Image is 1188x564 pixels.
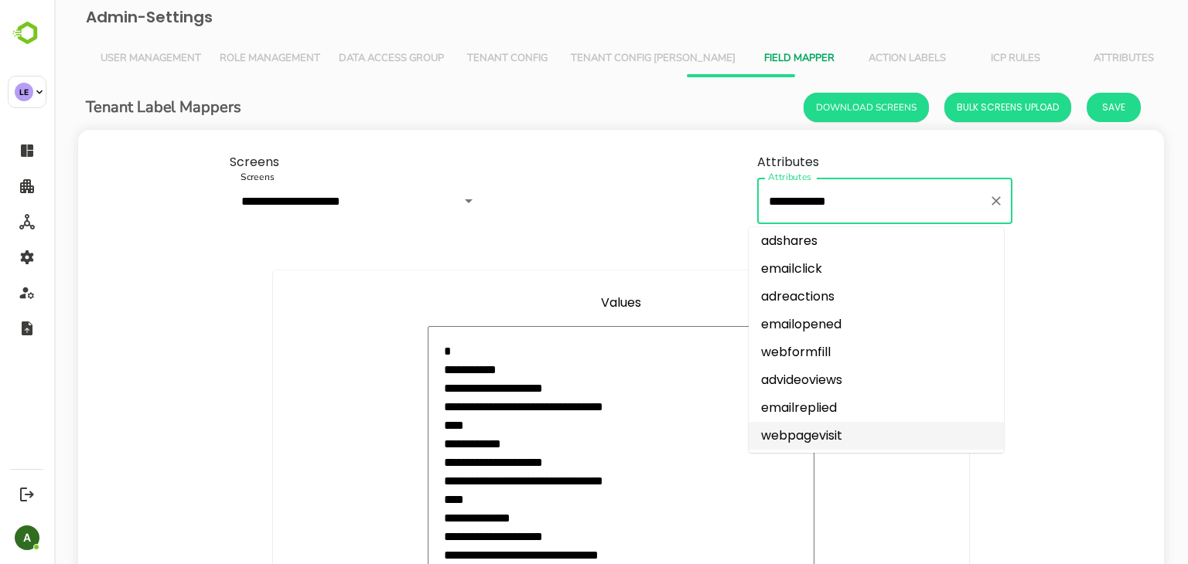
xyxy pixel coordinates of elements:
[176,153,431,172] label: Screens
[695,422,950,450] li: webpagevisit
[695,338,950,366] li: webformfill
[186,171,220,184] label: Screens
[37,40,1097,77] div: Vertical tabs example
[408,53,498,65] span: Tenant Config
[890,93,1017,122] button: Bulk Screens Upload
[32,95,187,120] h6: Tenant Label Mappers
[15,83,33,101] div: LE
[749,93,875,122] button: Download Screens
[695,255,950,283] li: emailclick
[695,366,950,394] li: advideoviews
[46,53,147,65] span: User Management
[714,171,757,184] label: Attributes
[695,450,950,477] li: callconnected
[700,53,790,65] span: Field Mapper
[931,190,953,212] button: Clear
[517,53,681,65] span: Tenant Config [PERSON_NAME]
[903,97,1005,117] span: Bulk Screens Upload
[695,311,950,338] li: emailopened
[695,394,950,422] li: emailreplied
[166,53,266,65] span: Role Management
[285,53,390,65] span: Data Access Group
[15,525,39,550] div: A
[404,190,425,212] button: Open
[703,153,958,172] label: Attributes
[547,294,587,312] label: Values
[16,484,37,505] button: Logout
[808,53,898,65] span: Action Labels
[695,227,950,255] li: adshares
[917,53,1006,65] span: ICP Rules
[8,19,47,48] img: BambooboxLogoMark.f1c84d78b4c51b1a7b5f700c9845e183.svg
[695,283,950,311] li: adreactions
[1025,53,1115,65] span: Attributes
